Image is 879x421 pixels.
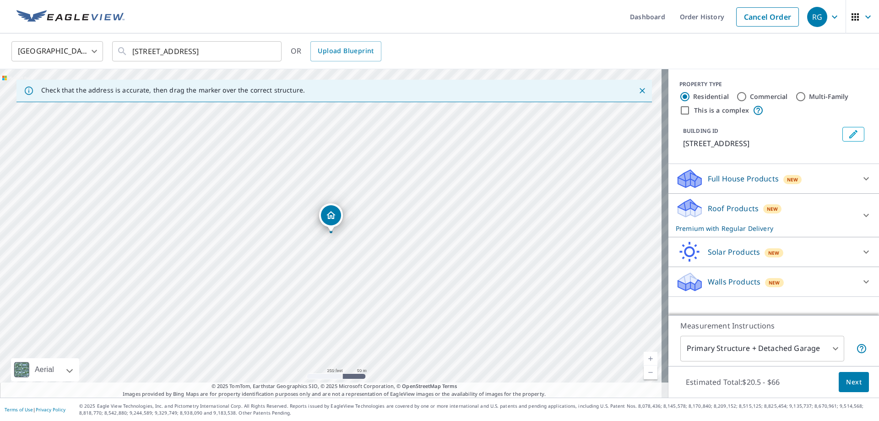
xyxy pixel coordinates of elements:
div: Walls ProductsNew [676,271,872,293]
span: © 2025 TomTom, Earthstar Geographics SIO, © 2025 Microsoft Corporation, © [212,383,457,390]
p: | [5,407,65,412]
label: Multi-Family [809,92,849,101]
span: New [767,205,778,213]
div: OR [291,41,381,61]
div: [GEOGRAPHIC_DATA] [11,38,103,64]
button: Next [839,372,869,393]
div: Roof ProductsNewPremium with Regular Delivery [676,197,872,233]
p: Full House Products [708,173,779,184]
div: Solar ProductsNew [676,241,872,263]
p: BUILDING ID [683,127,718,135]
div: Dropped pin, building 1, Residential property, 27095 N 69th Ln Peoria, AZ 85383 [319,203,343,232]
button: Edit building 1 [842,127,864,142]
a: Upload Blueprint [310,41,381,61]
button: Close [636,85,648,97]
p: Measurement Instructions [680,320,867,331]
span: New [787,176,798,183]
p: Check that the address is accurate, then drag the marker over the correct structure. [41,86,305,94]
div: PROPERTY TYPE [679,80,868,88]
p: [STREET_ADDRESS] [683,138,839,149]
span: New [768,249,780,257]
a: Terms of Use [5,406,33,413]
div: Aerial [32,358,57,381]
span: Next [846,377,862,388]
div: RG [807,7,827,27]
p: Roof Products [708,203,759,214]
label: Residential [693,92,729,101]
label: This is a complex [694,106,749,115]
a: OpenStreetMap [402,383,440,389]
span: New [769,279,780,286]
span: Upload Blueprint [318,45,374,57]
a: Current Level 17, Zoom In [644,352,657,366]
a: Privacy Policy [36,406,65,413]
p: Solar Products [708,246,760,257]
p: Walls Products [708,276,760,287]
p: Estimated Total: $20.5 - $66 [678,372,787,392]
div: Primary Structure + Detached Garage [680,336,844,361]
img: EV Logo [16,10,125,24]
div: Full House ProductsNew [676,168,872,190]
a: Terms [442,383,457,389]
p: © 2025 Eagle View Technologies, Inc. and Pictometry International Corp. All Rights Reserved. Repo... [79,403,874,416]
input: Search by address or latitude-longitude [132,38,263,64]
label: Commercial [750,92,788,101]
a: Current Level 17, Zoom Out [644,366,657,379]
div: Aerial [11,358,79,381]
span: Your report will include the primary structure and a detached garage if one exists. [856,343,867,354]
a: Cancel Order [736,7,799,27]
p: Premium with Regular Delivery [676,224,855,233]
